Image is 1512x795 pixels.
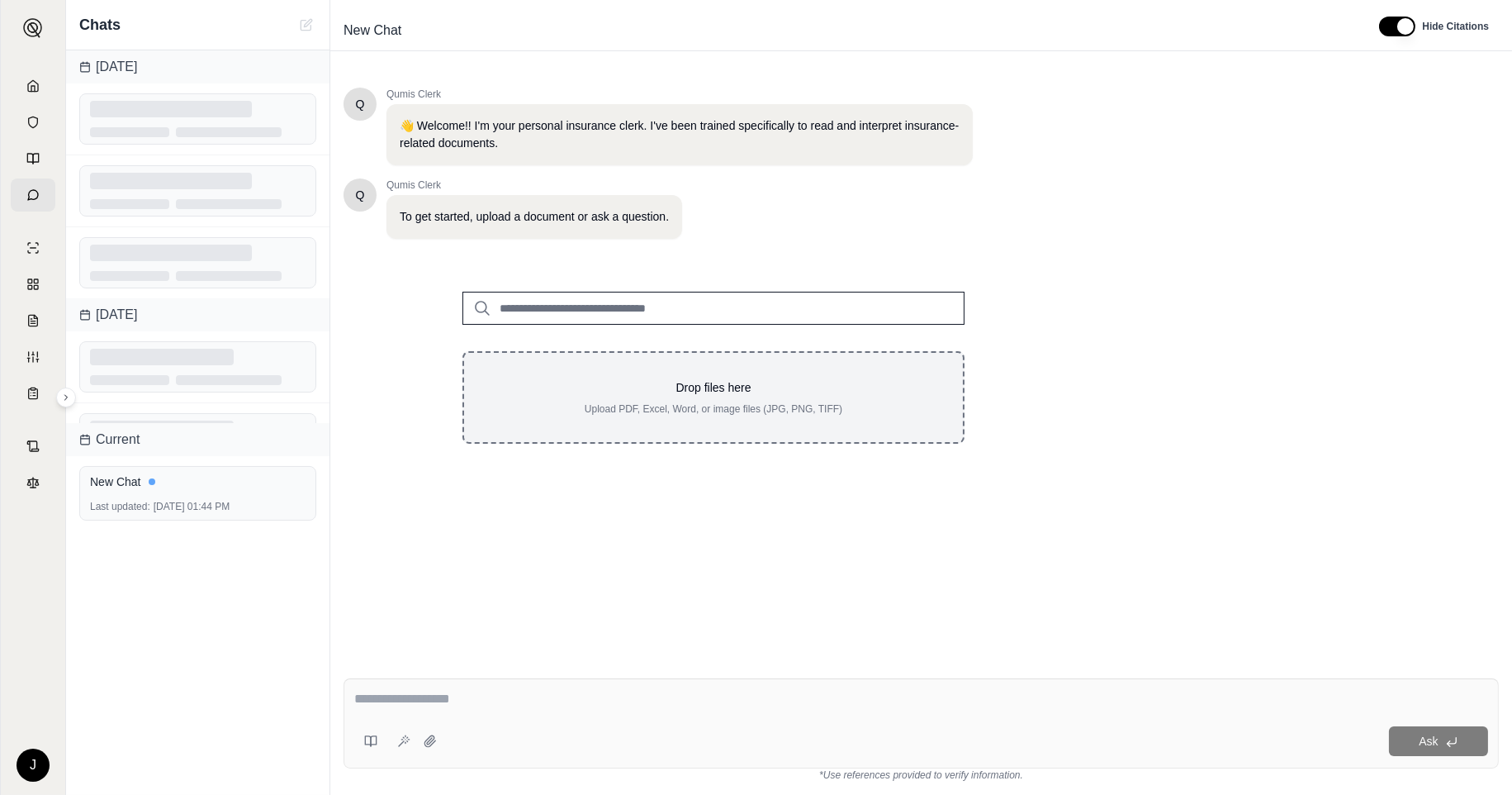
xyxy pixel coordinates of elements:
[1419,735,1438,748] span: Ask
[66,50,329,83] div: [DATE]
[386,88,973,101] span: Qumis Clerk
[386,179,682,192] span: Qumis Clerk
[17,12,50,45] button: Expand sidebar
[337,17,1359,44] div: Edit Title
[11,106,55,139] a: Documents Vault
[491,402,936,416] p: Upload PDF, Excel, Word, or image files (JPG, PNG, TIFF)
[23,18,43,38] img: Expand sidebar
[66,298,329,331] div: [DATE]
[11,69,55,102] a: Home
[90,500,150,513] span: Last updated:
[11,268,55,301] a: Policy Comparisons
[90,474,306,490] div: New Chat
[344,769,1499,782] div: *Use references provided to verify information.
[11,142,55,175] a: Prompt Library
[1422,20,1489,33] span: Hide Citations
[356,96,365,112] span: Hello
[11,430,55,463] a: Contract Analysis
[11,231,55,264] a: Single Policy
[1389,726,1488,756] button: Ask
[11,340,55,374] a: Custom Report
[400,117,960,152] p: 👋 Welcome!! I'm your personal insurance clerk. I've been trained specifically to read and interpr...
[66,423,329,456] div: Current
[337,17,408,44] span: New Chat
[56,388,76,407] button: Expand sidebar
[11,179,55,212] a: Chat
[491,379,936,396] p: Drop files here
[11,377,55,410] a: Coverage Table
[17,749,50,782] div: J
[11,304,55,337] a: Claim Coverage
[90,500,306,513] div: [DATE] 01:44 PM
[296,15,316,35] button: New Chat
[11,466,55,499] a: Legal Search Engine
[400,208,669,226] p: To get started, upload a document or ask a question.
[79,13,121,36] span: Chats
[356,187,365,203] span: Hello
